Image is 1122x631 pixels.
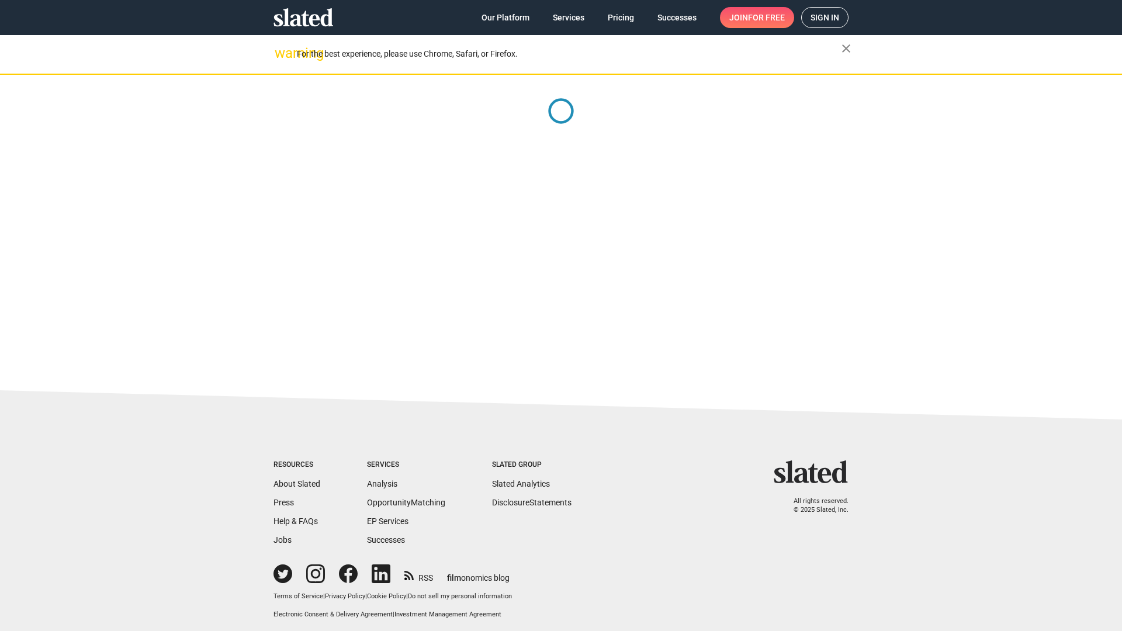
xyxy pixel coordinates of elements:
[608,7,634,28] span: Pricing
[492,460,572,470] div: Slated Group
[273,479,320,488] a: About Slated
[367,535,405,545] a: Successes
[447,563,510,584] a: filmonomics blog
[273,516,318,526] a: Help & FAQs
[472,7,539,28] a: Our Platform
[367,592,406,600] a: Cookie Policy
[720,7,794,28] a: Joinfor free
[482,7,529,28] span: Our Platform
[598,7,643,28] a: Pricing
[447,573,461,583] span: film
[404,566,433,584] a: RSS
[273,460,320,470] div: Resources
[273,498,294,507] a: Press
[367,460,445,470] div: Services
[748,7,785,28] span: for free
[729,7,785,28] span: Join
[273,535,292,545] a: Jobs
[801,7,849,28] a: Sign in
[367,479,397,488] a: Analysis
[492,498,572,507] a: DisclosureStatements
[273,592,323,600] a: Terms of Service
[367,498,445,507] a: OpportunityMatching
[275,46,289,60] mat-icon: warning
[648,7,706,28] a: Successes
[543,7,594,28] a: Services
[365,592,367,600] span: |
[406,592,408,600] span: |
[492,479,550,488] a: Slated Analytics
[273,611,393,618] a: Electronic Consent & Delivery Agreement
[393,611,394,618] span: |
[839,41,853,56] mat-icon: close
[811,8,839,27] span: Sign in
[553,7,584,28] span: Services
[657,7,697,28] span: Successes
[323,592,325,600] span: |
[781,497,849,514] p: All rights reserved. © 2025 Slated, Inc.
[325,592,365,600] a: Privacy Policy
[367,516,408,526] a: EP Services
[408,592,512,601] button: Do not sell my personal information
[297,46,841,62] div: For the best experience, please use Chrome, Safari, or Firefox.
[394,611,501,618] a: Investment Management Agreement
